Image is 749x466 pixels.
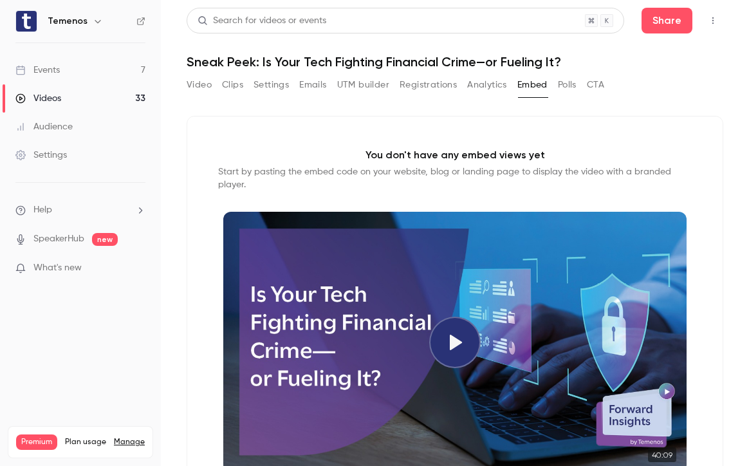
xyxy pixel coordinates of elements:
button: Settings [254,75,289,95]
span: What's new [33,261,82,275]
button: Embed [517,75,548,95]
a: SpeakerHub [33,232,84,246]
button: CTA [587,75,604,95]
li: help-dropdown-opener [15,203,145,217]
h6: Temenos [48,15,88,28]
button: Analytics [467,75,507,95]
span: Help [33,203,52,217]
span: Premium [16,434,57,450]
span: Plan usage [65,437,106,447]
div: Settings [15,149,67,162]
button: Share [642,8,692,33]
button: Registrations [400,75,457,95]
button: UTM builder [337,75,389,95]
button: Video [187,75,212,95]
img: Temenos [16,11,37,32]
div: Search for videos or events [198,14,326,28]
a: Manage [114,437,145,447]
button: Polls [558,75,577,95]
button: Top Bar Actions [703,10,723,31]
time: 40:09 [648,447,676,462]
div: Audience [15,120,73,133]
button: Clips [222,75,243,95]
button: Emails [299,75,326,95]
h1: Sneak Peek: Is Your Tech Fighting Financial Crime—or Fueling It? [187,54,723,70]
button: Play video [429,317,481,368]
div: Events [15,64,60,77]
p: Start by pasting the embed code on your website, blog or landing page to display the video with a... [218,165,692,191]
div: Videos [15,92,61,105]
iframe: Noticeable Trigger [130,263,145,274]
p: You don't have any embed views yet [365,147,545,163]
span: new [92,233,118,246]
